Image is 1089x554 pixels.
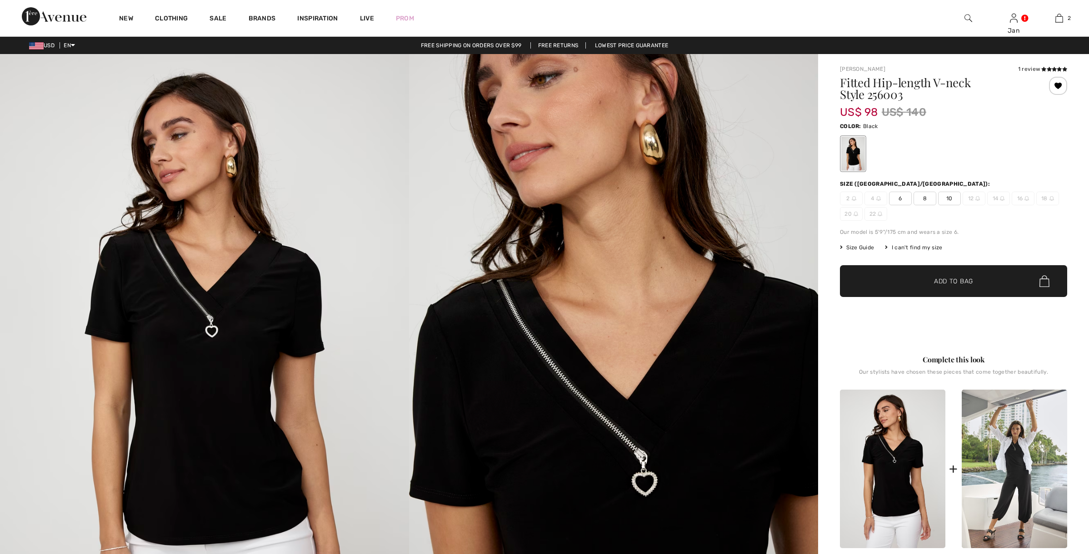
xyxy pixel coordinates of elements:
[414,42,529,49] a: Free shipping on orders over $99
[938,192,961,205] span: 10
[963,192,985,205] span: 12
[852,196,856,201] img: ring-m.svg
[210,15,226,24] a: Sale
[840,243,874,252] span: Size Guide
[1024,196,1029,201] img: ring-m.svg
[1012,192,1034,205] span: 16
[841,137,865,171] div: Black
[840,207,863,221] span: 20
[1037,13,1081,24] a: 2
[964,13,972,24] img: search the website
[155,15,188,24] a: Clothing
[878,212,882,216] img: ring-m.svg
[530,42,586,49] a: Free Returns
[396,14,414,23] a: Prom
[949,459,958,479] div: +
[1010,13,1018,24] img: My Info
[975,196,980,201] img: ring-m.svg
[840,192,863,205] span: 2
[914,192,936,205] span: 8
[840,66,885,72] a: [PERSON_NAME]
[840,180,992,188] div: Size ([GEOGRAPHIC_DATA]/[GEOGRAPHIC_DATA]):
[840,123,861,129] span: Color:
[987,192,1010,205] span: 14
[1000,196,1004,201] img: ring-m.svg
[840,228,1067,236] div: Our model is 5'9"/175 cm and wears a size 6.
[854,212,858,216] img: ring-m.svg
[991,26,1036,35] div: Jan
[119,15,133,24] a: New
[1049,196,1054,201] img: ring-m.svg
[64,42,75,49] span: EN
[882,104,926,120] span: US$ 140
[588,42,676,49] a: Lowest Price Guarantee
[840,265,1067,297] button: Add to Bag
[885,243,942,252] div: I can't find my size
[934,277,973,286] span: Add to Bag
[1055,13,1063,24] img: My Bag
[22,7,86,25] img: 1ère Avenue
[29,42,58,49] span: USD
[1068,14,1071,22] span: 2
[840,97,878,119] span: US$ 98
[864,207,887,221] span: 22
[889,192,912,205] span: 6
[876,196,881,201] img: ring-m.svg
[1010,14,1018,22] a: Sign In
[840,354,1067,365] div: Complete this look
[840,369,1067,382] div: Our stylists have chosen these pieces that come together beautifully.
[360,14,374,23] a: Live
[840,390,945,548] img: Fitted Hip-Length V-Neck Style 256003
[297,15,338,24] span: Inspiration
[29,42,44,49] img: US Dollar
[863,123,878,129] span: Black
[864,192,887,205] span: 4
[1036,192,1059,205] span: 18
[1018,65,1067,73] div: 1 review
[249,15,276,24] a: Brands
[962,390,1067,548] img: Relaxed Cropped Trousers Style 256026
[1039,275,1049,287] img: Bag.svg
[840,77,1029,100] h1: Fitted Hip-length V-neck Style 256003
